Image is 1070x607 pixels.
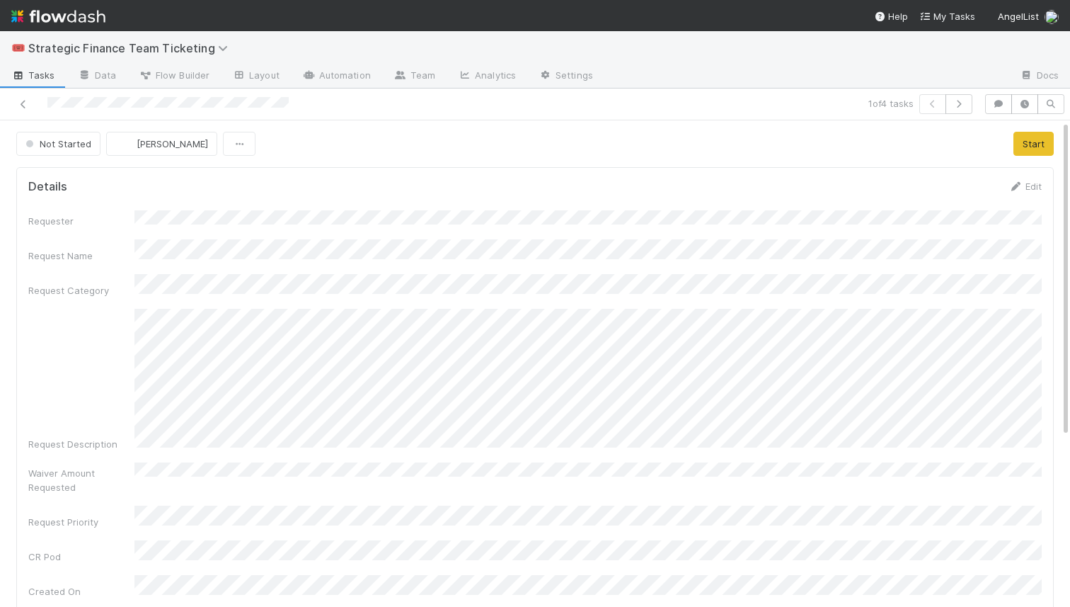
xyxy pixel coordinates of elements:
div: Request Description [28,437,134,451]
a: Flow Builder [127,65,221,88]
span: [PERSON_NAME] [137,138,208,149]
a: Automation [291,65,382,88]
span: My Tasks [919,11,975,22]
div: Requester [28,214,134,228]
a: Data [67,65,127,88]
a: My Tasks [919,9,975,23]
a: Layout [221,65,291,88]
span: 1 of 4 tasks [868,96,914,110]
span: 🎟️ [11,42,25,54]
div: Request Category [28,283,134,297]
a: Analytics [447,65,527,88]
span: Flow Builder [139,68,209,82]
img: logo-inverted-e16ddd16eac7371096b0.svg [11,4,105,28]
button: [PERSON_NAME] [106,132,217,156]
button: Not Started [16,132,100,156]
a: Settings [527,65,604,88]
span: Not Started [23,138,91,149]
div: CR Pod [28,550,134,564]
span: Strategic Finance Team Ticketing [28,41,235,55]
span: AngelList [998,11,1039,22]
h5: Details [28,180,67,194]
div: Waiver Amount Requested [28,466,134,494]
img: avatar_aa4fbed5-f21b-48f3-8bdd-57047a9d59de.png [118,137,132,151]
div: Help [874,9,908,23]
img: avatar_0645ba0f-c375-49d5-b2e7-231debf65fc8.png [1045,10,1059,24]
button: Start [1013,132,1054,156]
div: Created On [28,584,134,599]
div: Request Name [28,249,134,263]
span: Tasks [11,68,55,82]
div: Request Priority [28,515,134,529]
a: Docs [1008,65,1070,88]
a: Team [382,65,447,88]
a: Edit [1008,181,1042,192]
